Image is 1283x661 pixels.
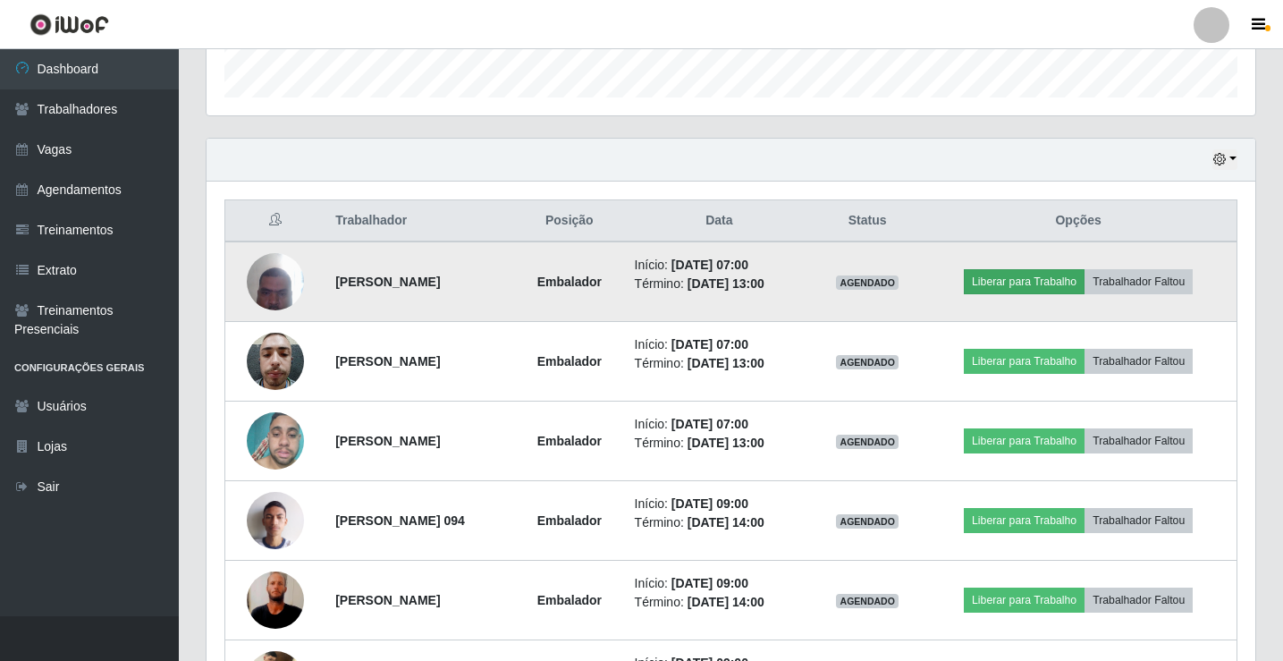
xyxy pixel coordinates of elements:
li: Início: [635,415,805,434]
li: Término: [635,434,805,453]
strong: Embalador [537,354,602,369]
strong: Embalador [537,275,602,289]
time: [DATE] 13:00 [688,356,764,370]
time: [DATE] 07:00 [671,337,748,352]
time: [DATE] 09:00 [671,496,748,511]
th: Trabalhador [325,200,515,242]
li: Início: [635,256,805,275]
time: [DATE] 14:00 [688,595,764,609]
span: AGENDADO [836,275,899,290]
li: Término: [635,275,805,293]
time: [DATE] 13:00 [688,276,764,291]
li: Início: [635,495,805,513]
button: Liberar para Trabalho [964,508,1085,533]
strong: Embalador [537,434,602,448]
li: Término: [635,593,805,612]
button: Trabalhador Faltou [1085,588,1193,613]
img: 1690891232864.jpeg [247,482,304,558]
button: Liberar para Trabalho [964,588,1085,613]
strong: [PERSON_NAME] [335,593,440,607]
time: [DATE] 14:00 [688,515,764,530]
time: [DATE] 09:00 [671,576,748,590]
strong: [PERSON_NAME] [335,354,440,369]
strong: [PERSON_NAME] 094 [335,513,465,528]
time: [DATE] 07:00 [671,258,748,272]
strong: Embalador [537,513,602,528]
strong: Embalador [537,593,602,607]
button: Trabalhador Faltou [1085,508,1193,533]
span: AGENDADO [836,594,899,608]
img: 1742686144384.jpeg [247,323,304,399]
th: Data [624,200,815,242]
span: AGENDADO [836,435,899,449]
time: [DATE] 13:00 [688,436,764,450]
img: CoreUI Logo [30,13,109,36]
button: Trabalhador Faltou [1085,349,1193,374]
li: Término: [635,513,805,532]
button: Liberar para Trabalho [964,349,1085,374]
th: Posição [515,200,624,242]
th: Status [815,200,920,242]
img: 1722619557508.jpeg [247,243,304,319]
span: AGENDADO [836,514,899,529]
img: 1748551724527.jpeg [247,403,304,479]
li: Início: [635,335,805,354]
th: Opções [920,200,1237,242]
strong: [PERSON_NAME] [335,434,440,448]
strong: [PERSON_NAME] [335,275,440,289]
li: Término: [635,354,805,373]
button: Trabalhador Faltou [1085,428,1193,453]
time: [DATE] 07:00 [671,417,748,431]
li: Início: [635,574,805,593]
button: Liberar para Trabalho [964,269,1085,294]
button: Trabalhador Faltou [1085,269,1193,294]
button: Liberar para Trabalho [964,428,1085,453]
span: AGENDADO [836,355,899,369]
